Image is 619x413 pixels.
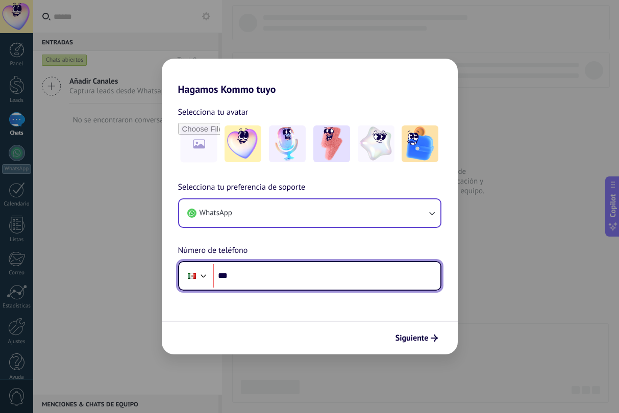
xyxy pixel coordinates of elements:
[162,59,458,95] h2: Hagamos Kommo tuyo
[402,125,438,162] img: -5.jpeg
[200,208,232,218] span: WhatsApp
[182,265,202,287] div: Mexico: + 52
[269,125,306,162] img: -2.jpeg
[225,125,261,162] img: -1.jpeg
[179,199,440,227] button: WhatsApp
[178,244,248,257] span: Número de teléfono
[313,125,350,162] img: -3.jpeg
[395,334,429,342] span: Siguiente
[358,125,394,162] img: -4.jpeg
[178,181,306,194] span: Selecciona tu preferencia de soporte
[178,106,249,119] span: Selecciona tu avatar
[391,329,442,347] button: Siguiente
